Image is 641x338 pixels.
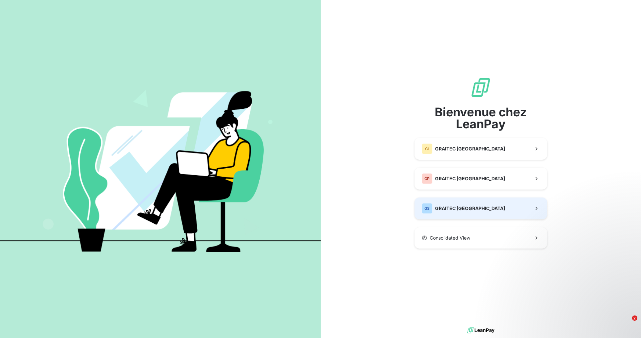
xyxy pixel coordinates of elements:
div: GI [422,143,432,154]
img: logo [467,325,494,335]
iframe: Intercom live chat [618,315,634,331]
span: Consolidated View [430,235,470,241]
button: GSGRAITEC [GEOGRAPHIC_DATA] [415,197,547,219]
span: Bienvenue chez LeanPay [415,106,547,130]
button: GIGRAITEC [GEOGRAPHIC_DATA] [415,138,547,160]
span: GRAITEC [GEOGRAPHIC_DATA] [435,205,505,212]
div: GS [422,203,432,214]
button: GPGRAITEC [GEOGRAPHIC_DATA] [415,168,547,190]
div: GP [422,173,432,184]
img: logo sigle [470,77,491,98]
iframe: Intercom notifications message [508,274,641,320]
span: GRAITEC [GEOGRAPHIC_DATA] [435,175,505,182]
button: Consolidated View [415,227,547,249]
span: GRAITEC [GEOGRAPHIC_DATA] [435,145,505,152]
span: 2 [632,315,637,321]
